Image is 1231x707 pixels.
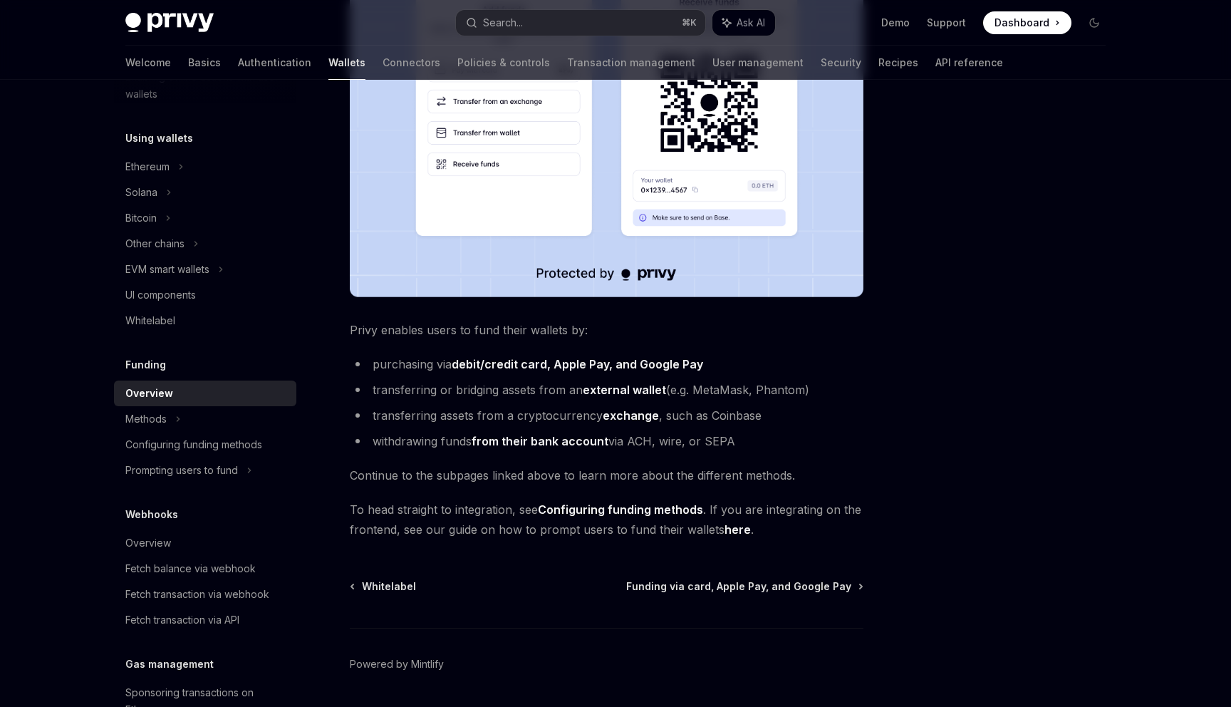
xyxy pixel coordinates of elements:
a: Transaction management [567,46,695,80]
a: from their bank account [472,434,608,449]
a: exchange [603,408,659,423]
span: To head straight to integration, see . If you are integrating on the frontend, see our guide on h... [350,500,863,540]
h5: Webhooks [125,506,178,523]
a: Overview [114,530,296,556]
li: transferring or bridging assets from an (e.g. MetaMask, Phantom) [350,380,863,400]
button: Toggle dark mode [1083,11,1106,34]
span: Continue to the subpages linked above to learn more about the different methods. [350,465,863,485]
span: ⌘ K [682,17,697,29]
li: withdrawing funds via ACH, wire, or SEPA [350,431,863,451]
strong: external wallet [583,383,666,397]
a: Policies & controls [457,46,550,80]
div: Bitcoin [125,210,157,227]
strong: debit/credit card, Apple Pay, and Google Pay [452,357,703,371]
a: Security [821,46,861,80]
h5: Using wallets [125,130,193,147]
div: UI components [125,287,196,304]
div: Overview [125,535,171,552]
a: Configuring funding methods [538,502,703,517]
div: Fetch transaction via webhook [125,586,269,603]
a: Whitelabel [351,579,416,594]
a: Whitelabel [114,308,296,334]
div: Solana [125,184,157,201]
div: Fetch balance via webhook [125,560,256,577]
a: Fetch balance via webhook [114,556,296,582]
div: Other chains [125,235,185,252]
img: dark logo [125,13,214,33]
span: Ask AI [737,16,765,30]
a: Fetch transaction via API [114,607,296,633]
a: here [724,522,751,537]
div: Methods [125,411,167,428]
a: Funding via card, Apple Pay, and Google Pay [626,579,862,594]
a: external wallet [583,383,666,398]
div: EVM smart wallets [125,261,209,278]
a: Welcome [125,46,171,80]
a: Dashboard [983,11,1071,34]
a: Basics [188,46,221,80]
span: Funding via card, Apple Pay, and Google Pay [626,579,851,594]
div: Ethereum [125,158,170,175]
a: Recipes [878,46,918,80]
div: Configuring funding methods [125,436,262,453]
h5: Funding [125,356,166,373]
div: Prompting users to fund [125,462,238,479]
a: API reference [935,46,1003,80]
span: Whitelabel [362,579,416,594]
button: Ask AI [712,10,775,36]
a: Authentication [238,46,311,80]
a: Powered by Mintlify [350,657,444,671]
a: Configuring funding methods [114,432,296,458]
a: Fetch transaction via webhook [114,582,296,607]
span: Privy enables users to fund their wallets by: [350,320,863,340]
div: Fetch transaction via API [125,611,239,629]
div: Search... [483,14,523,31]
li: transferring assets from a cryptocurrency , such as Coinbase [350,406,863,425]
div: Whitelabel [125,312,175,329]
li: purchasing via [350,354,863,374]
span: Dashboard [994,16,1049,30]
a: Connectors [383,46,440,80]
button: Search...⌘K [456,10,705,36]
a: UI components [114,282,296,308]
a: Overview [114,381,296,406]
a: Support [927,16,966,30]
a: debit/credit card, Apple Pay, and Google Pay [452,357,703,372]
a: Wallets [328,46,365,80]
h5: Gas management [125,656,214,673]
a: Demo [881,16,910,30]
div: Overview [125,385,173,402]
a: User management [712,46,804,80]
